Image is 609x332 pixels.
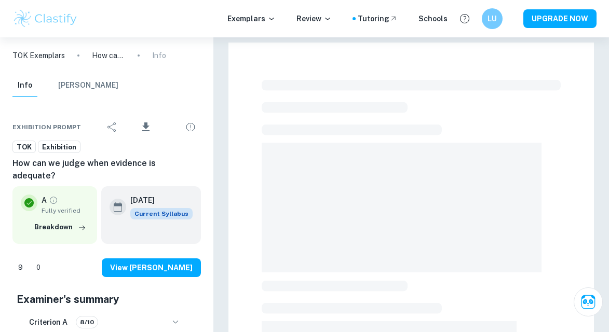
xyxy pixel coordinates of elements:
[130,208,193,219] div: This exemplar is based on the current syllabus. Feel free to refer to it for inspiration/ideas wh...
[76,317,98,327] span: 8/10
[130,195,184,206] h6: [DATE]
[42,195,47,206] p: A
[12,50,65,61] a: TOK Exemplars
[296,13,332,24] p: Review
[418,13,448,24] a: Schools
[42,206,89,215] span: Fully verified
[58,74,118,97] button: [PERSON_NAME]
[12,259,29,276] div: Like
[523,9,597,28] button: UPGRADE NOW
[102,117,123,137] div: Share
[486,13,498,24] h6: LU
[180,117,201,137] div: Report issue
[358,13,398,24] a: Tutoring
[170,121,178,133] div: Unbookmark
[152,50,166,61] p: Info
[38,142,80,153] span: Exhibition
[456,10,473,27] button: Help and Feedback
[92,50,125,61] p: How can we judge when evidence is adequate?
[125,114,168,141] div: Download
[29,316,67,328] h6: Criterion A
[31,259,46,276] div: Dislike
[102,258,201,277] button: View [PERSON_NAME]
[574,287,603,316] button: Ask Clai
[32,219,89,235] button: Breakdown
[482,8,503,29] button: LU
[49,196,58,205] a: Grade fully verified
[13,142,35,153] span: TOK
[17,292,197,307] h5: Examiner's summary
[12,141,36,154] a: TOK
[130,208,193,219] span: Current Syllabus
[12,122,81,132] span: Exhibition Prompt
[12,8,78,29] img: Clastify logo
[12,74,37,97] button: Info
[12,262,29,273] span: 9
[227,13,276,24] p: Exemplars
[31,262,46,273] span: 0
[38,141,80,154] a: Exhibition
[12,157,201,182] h6: How can we judge when evidence is adequate?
